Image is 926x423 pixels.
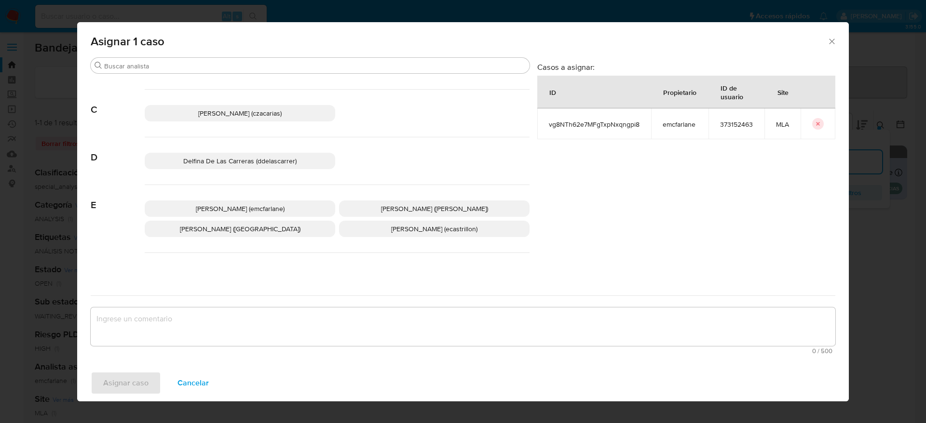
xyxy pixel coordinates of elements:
button: icon-button [812,118,824,130]
span: C [91,90,145,116]
span: [PERSON_NAME] (czacarias) [198,108,282,118]
span: Máximo 500 caracteres [94,348,832,354]
div: ID [538,80,568,104]
div: [PERSON_NAME] ([PERSON_NAME]) [339,200,530,217]
span: MLA [776,120,789,129]
span: [PERSON_NAME] ([PERSON_NAME]) [381,204,488,213]
div: Delfina De Las Carreras (ddelascarrer) [145,153,335,169]
span: D [91,137,145,163]
button: Buscar [95,62,102,69]
span: [PERSON_NAME] (emcfarlane) [196,204,285,213]
div: ID de usuario [709,76,764,108]
div: [PERSON_NAME] (czacarias) [145,105,335,121]
span: Cancelar [177,372,209,394]
div: Propietario [652,80,708,104]
span: Delfina De Las Carreras (ddelascarrer) [183,156,297,166]
span: F [91,253,145,279]
span: Asignar 1 caso [91,36,827,47]
button: Cancelar [165,371,221,395]
span: vg8NTh62e7MFgTxpNxqngpi8 [549,120,640,129]
span: E [91,185,145,211]
span: 373152463 [720,120,753,129]
div: Site [766,80,800,104]
button: Cerrar ventana [827,37,836,45]
input: Buscar analista [104,62,526,70]
div: [PERSON_NAME] (ecastrillon) [339,221,530,237]
div: [PERSON_NAME] ([GEOGRAPHIC_DATA]) [145,221,335,237]
h3: Casos a asignar: [537,62,835,72]
span: [PERSON_NAME] (ecastrillon) [391,224,477,234]
span: emcfarlane [663,120,697,129]
span: [PERSON_NAME] ([GEOGRAPHIC_DATA]) [180,224,300,234]
div: [PERSON_NAME] (emcfarlane) [145,200,335,217]
div: assign-modal [77,22,849,401]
